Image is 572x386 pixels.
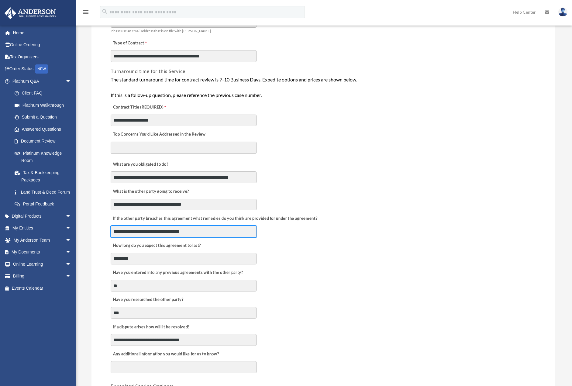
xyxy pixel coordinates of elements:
[65,270,78,283] span: arrow_drop_down
[65,234,78,246] span: arrow_drop_down
[111,187,191,196] label: What is the other party going to receive?
[111,350,220,358] label: Any additional information you would like for us to know?
[4,27,81,39] a: Home
[111,39,171,47] label: Type of Contract
[9,123,81,135] a: Answered Questions
[9,167,81,186] a: Tax & Bookkeeping Packages
[9,87,81,99] a: Client FAQ
[111,103,171,112] label: Contract Title (REQUIRED)
[111,296,185,304] label: Have you researched the other party?
[4,270,81,282] a: Billingarrow_drop_down
[4,39,81,51] a: Online Ordering
[4,282,81,294] a: Events Calendar
[9,147,81,167] a: Platinum Knowledge Room
[9,111,81,123] a: Submit a Question
[111,160,171,169] label: What are you obligated to do?
[65,210,78,222] span: arrow_drop_down
[111,214,319,223] label: If the other party breaches this agreement what remedies do you think are provided for under the ...
[82,11,89,16] a: menu
[111,76,536,99] div: The standard turnaround time for contract review is 7-10 Business Days. Expedite options and pric...
[82,9,89,16] i: menu
[9,198,81,210] a: Portal Feedback
[111,68,187,74] span: Turnaround time for this Service:
[9,135,78,147] a: Document Review
[111,269,245,277] label: Have you entered into any previous agreements with the other party?
[65,258,78,271] span: arrow_drop_down
[111,242,202,250] label: How long do you expect this agreement to last?
[4,63,81,75] a: Order StatusNEW
[4,258,81,270] a: Online Learningarrow_drop_down
[65,222,78,235] span: arrow_drop_down
[102,8,108,15] i: search
[558,8,567,16] img: User Pic
[4,210,81,222] a: Digital Productsarrow_drop_down
[4,222,81,234] a: My Entitiesarrow_drop_down
[111,130,207,139] label: Top Concerns You’d Like Addressed in the Review
[65,246,78,259] span: arrow_drop_down
[9,186,81,198] a: Land Trust & Deed Forum
[9,99,81,111] a: Platinum Walkthrough
[65,75,78,88] span: arrow_drop_down
[4,246,81,258] a: My Documentsarrow_drop_down
[4,75,81,87] a: Platinum Q&Aarrow_drop_down
[111,29,211,33] span: Please use an email address that is on file with [PERSON_NAME]
[111,323,191,331] label: If a dispute arises how will it be resolved?
[35,64,48,74] div: NEW
[3,7,58,19] img: Anderson Advisors Platinum Portal
[4,51,81,63] a: Tax Organizers
[4,234,81,246] a: My Anderson Teamarrow_drop_down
